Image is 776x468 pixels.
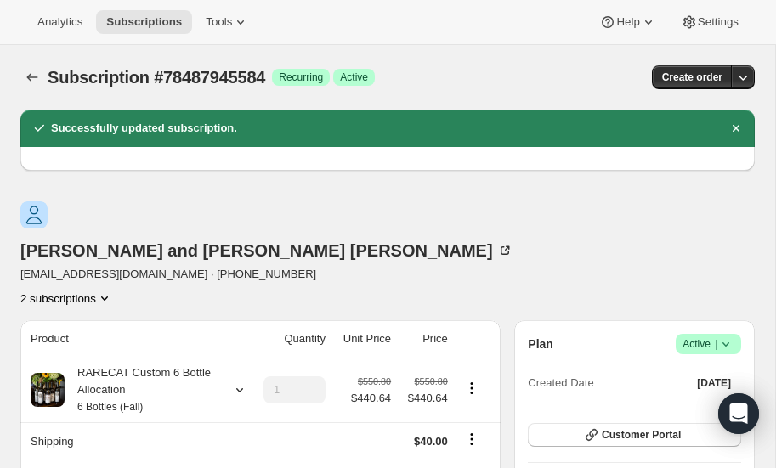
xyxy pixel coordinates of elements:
[671,10,749,34] button: Settings
[697,376,731,390] span: [DATE]
[715,337,717,351] span: |
[96,10,192,34] button: Subscriptions
[687,371,741,395] button: [DATE]
[65,364,218,415] div: RARECAT Custom 6 Bottle Allocation
[20,266,513,283] span: [EMAIL_ADDRESS][DOMAIN_NAME] · [PHONE_NUMBER]
[616,15,639,29] span: Help
[528,375,593,392] span: Created Date
[401,390,448,407] span: $440.64
[279,70,323,84] span: Recurring
[652,65,733,89] button: Create order
[528,335,553,352] h2: Plan
[718,393,759,434] div: Open Intercom Messenger
[415,376,448,386] small: $550.80
[77,401,143,413] small: 6 Bottles (Fall)
[414,435,448,448] span: $40.00
[351,390,391,407] span: $440.64
[31,373,65,407] img: product img
[195,10,259,34] button: Tools
[20,242,513,259] div: [PERSON_NAME] and [PERSON_NAME] [PERSON_NAME]
[206,15,232,29] span: Tools
[331,320,396,358] th: Unit Price
[698,15,739,29] span: Settings
[340,70,368,84] span: Active
[20,201,48,228] span: Diane and Richard Lietzau
[724,116,748,140] button: Dismiss notification
[27,10,93,34] button: Analytics
[37,15,82,29] span: Analytics
[106,15,182,29] span: Subscriptions
[51,120,237,137] h2: Successfully updated subscription.
[249,320,331,358] th: Quantity
[589,10,666,34] button: Help
[358,376,391,386] small: $550.80
[20,320,249,358] th: Product
[683,335,734,352] span: Active
[458,430,485,448] button: Shipping actions
[20,65,44,89] button: Subscriptions
[396,320,453,358] th: Price
[458,379,485,398] button: Product actions
[528,423,741,447] button: Customer Portal
[20,422,249,460] th: Shipping
[20,290,113,307] button: Product actions
[602,428,681,442] span: Customer Portal
[662,70,722,84] span: Create order
[48,68,265,87] span: Subscription #78487945584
